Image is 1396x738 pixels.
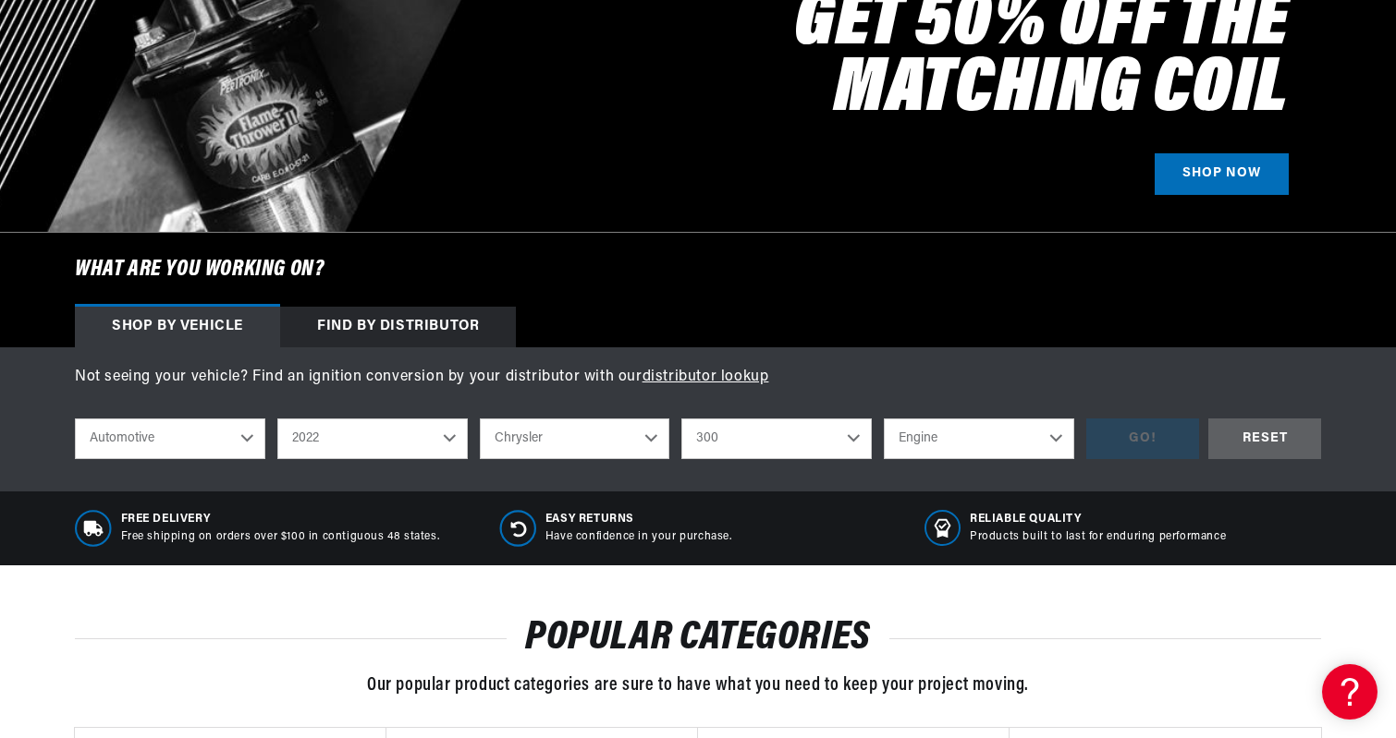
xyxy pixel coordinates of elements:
[367,676,1029,695] span: Our popular product categories are sure to have what you need to keep your project moving.
[75,418,265,459] select: Ride Type
[121,529,440,545] p: Free shipping on orders over $100 in contiguous 48 states.
[29,233,1367,307] h6: What are you working on?
[75,366,1321,390] p: Not seeing your vehicle? Find an ignition conversion by your distributor with our
[970,529,1226,545] p: Products built to last for enduring performance
[545,529,732,545] p: Have confidence in your purchase.
[280,307,516,347] div: Find by Distributor
[480,418,670,459] select: Make
[681,418,872,459] select: Model
[277,418,468,459] select: Year
[643,369,769,384] a: distributor lookup
[75,307,280,347] div: Shop by vehicle
[545,512,732,527] span: Easy Returns
[884,418,1074,459] select: Engine
[75,621,1321,656] h2: POPULAR CATEGORIES
[1155,153,1289,195] a: SHOP NOW
[1208,418,1321,460] div: RESET
[121,512,440,527] span: Free Delivery
[970,512,1226,527] span: RELIABLE QUALITY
